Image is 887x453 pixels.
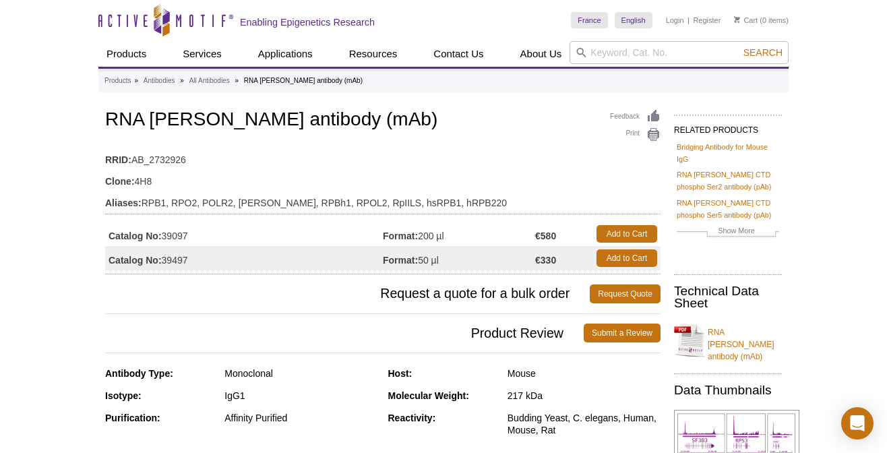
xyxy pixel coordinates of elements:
span: Product Review [105,324,584,342]
strong: Antibody Type: [105,368,173,379]
strong: Format: [383,254,418,266]
a: Products [104,75,131,87]
a: Login [666,16,684,25]
a: France [571,12,607,28]
strong: €330 [535,254,556,266]
a: Request Quote [590,284,661,303]
div: IgG1 [224,390,377,402]
div: 217 kDa [508,390,661,402]
td: 4H8 [105,167,661,189]
strong: RRID: [105,154,131,166]
a: About Us [512,41,570,67]
strong: Molecular Weight: [388,390,469,401]
a: Feedback [610,109,661,124]
div: Budding Yeast, C. elegans, Human, Mouse, Rat [508,412,661,436]
strong: Purification: [105,413,160,423]
a: All Antibodies [189,75,230,87]
td: 50 µl [383,246,535,270]
li: » [134,77,138,84]
strong: €580 [535,230,556,242]
strong: Aliases: [105,197,142,209]
h2: RELATED PRODUCTS [674,115,782,139]
h2: Enabling Epigenetics Research [240,16,375,28]
a: Show More [677,224,779,240]
td: 39497 [105,246,383,270]
a: Applications [250,41,321,67]
li: » [235,77,239,84]
li: » [180,77,184,84]
li: | [687,12,690,28]
span: Request a quote for a bulk order [105,284,590,303]
strong: Reactivity: [388,413,436,423]
a: Print [610,127,661,142]
a: Antibodies [144,75,175,87]
a: Cart [734,16,758,25]
h1: RNA [PERSON_NAME] antibody (mAb) [105,109,661,132]
a: Register [693,16,721,25]
a: Products [98,41,154,67]
div: Affinity Purified [224,412,377,424]
strong: Isotype: [105,390,142,401]
strong: Catalog No: [109,254,162,266]
div: Open Intercom Messenger [841,407,874,440]
a: Add to Cart [597,225,657,243]
img: Your Cart [734,16,740,23]
button: Search [739,47,787,59]
li: (0 items) [734,12,789,28]
a: English [615,12,652,28]
a: Resources [341,41,406,67]
strong: Host: [388,368,412,379]
div: Mouse [508,367,661,380]
td: 39097 [105,222,383,246]
strong: Format: [383,230,418,242]
a: RNA [PERSON_NAME] antibody (mAb) [674,318,782,363]
h2: Data Thumbnails [674,384,782,396]
td: 200 µl [383,222,535,246]
a: Services [175,41,230,67]
a: RNA [PERSON_NAME] CTD phospho Ser5 antibody (pAb) [677,197,779,221]
a: Bridging Antibody for Mouse IgG [677,141,779,165]
li: RNA [PERSON_NAME] antibody (mAb) [244,77,363,84]
strong: Catalog No: [109,230,162,242]
h2: Technical Data Sheet [674,285,782,309]
td: RPB1, RPO2, POLR2, [PERSON_NAME], RPBh1, RPOL2, RpIILS, hsRPB1, hRPB220 [105,189,661,210]
div: Monoclonal [224,367,377,380]
a: Add to Cart [597,249,657,267]
span: Search [743,47,783,58]
input: Keyword, Cat. No. [570,41,789,64]
strong: Clone: [105,175,135,187]
a: Contact Us [425,41,491,67]
td: AB_2732926 [105,146,661,167]
a: Submit a Review [584,324,661,342]
a: RNA [PERSON_NAME] CTD phospho Ser2 antibody (pAb) [677,169,779,193]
